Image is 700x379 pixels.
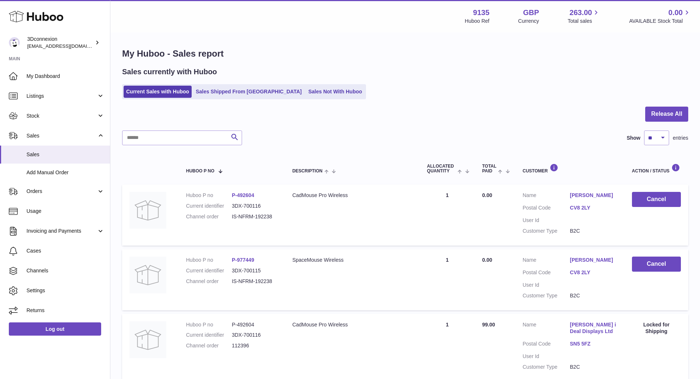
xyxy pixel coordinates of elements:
a: P-492604 [232,192,254,198]
dt: Name [523,192,570,201]
strong: GBP [523,8,539,18]
a: [PERSON_NAME] [570,192,617,199]
img: no-photo.jpg [129,192,166,229]
div: CadMouse Pro Wireless [292,192,412,199]
span: AVAILABLE Stock Total [629,18,691,25]
a: 0.00 AVAILABLE Stock Total [629,8,691,25]
dt: Name [523,257,570,265]
dt: Customer Type [523,292,570,299]
dd: 112396 [232,342,277,349]
div: Locked for Shipping [632,321,681,335]
dd: 3DX-700116 [232,332,277,339]
dt: Huboo P no [186,321,232,328]
div: 3Dconnexion [27,36,93,50]
a: CV8 2LY [570,204,617,211]
dt: Channel order [186,342,232,349]
span: Huboo P no [186,169,214,174]
dd: B2C [570,292,617,299]
td: 1 [420,185,475,246]
span: 263.00 [569,8,592,18]
div: Currency [518,18,539,25]
dt: Channel order [186,278,232,285]
span: Usage [26,208,104,215]
div: Customer [523,164,617,174]
div: Action / Status [632,164,681,174]
span: entries [673,135,688,142]
dd: IS-NFRM-192238 [232,213,277,220]
button: Release All [645,107,688,122]
span: 0.00 [668,8,683,18]
a: Sales Not With Huboo [306,86,365,98]
dt: Postal Code [523,204,570,213]
h1: My Huboo - Sales report [122,48,688,60]
span: My Dashboard [26,73,104,80]
span: 0.00 [482,192,492,198]
dt: User Id [523,353,570,360]
strong: 9135 [473,8,490,18]
dt: Name [523,321,570,337]
span: Channels [26,267,104,274]
dt: Huboo P no [186,257,232,264]
h2: Sales currently with Huboo [122,67,217,77]
dt: Current identifier [186,332,232,339]
span: Orders [26,188,97,195]
a: [PERSON_NAME] [570,257,617,264]
button: Cancel [632,257,681,272]
dt: Channel order [186,213,232,220]
dt: Customer Type [523,364,570,371]
span: Total paid [482,164,497,174]
dt: Postal Code [523,340,570,349]
a: CV8 2LY [570,269,617,276]
dt: Current identifier [186,267,232,274]
span: [EMAIL_ADDRESS][DOMAIN_NAME] [27,43,108,49]
div: CadMouse Pro Wireless [292,321,412,328]
span: Cases [26,247,104,254]
label: Show [627,135,640,142]
td: 1 [420,249,475,310]
span: Add Manual Order [26,169,104,176]
span: Stock [26,112,97,119]
span: Sales [26,132,97,139]
img: no-photo.jpg [129,321,166,358]
span: Description [292,169,323,174]
a: [PERSON_NAME] iDeal Displays Ltd [570,321,617,335]
div: Huboo Ref [465,18,490,25]
span: Sales [26,151,104,158]
dt: Postal Code [523,269,570,278]
span: ALLOCATED Quantity [427,164,456,174]
span: Returns [26,307,104,314]
a: SN5 5FZ [570,340,617,347]
span: 99.00 [482,322,495,328]
dd: 3DX-700116 [232,203,277,210]
span: Settings [26,287,104,294]
a: Sales Shipped From [GEOGRAPHIC_DATA] [193,86,304,98]
dt: Customer Type [523,228,570,235]
button: Cancel [632,192,681,207]
a: Log out [9,322,101,336]
a: Current Sales with Huboo [124,86,192,98]
span: Total sales [568,18,600,25]
a: 263.00 Total sales [568,8,600,25]
dd: 3DX-700115 [232,267,277,274]
img: no-photo.jpg [129,257,166,293]
a: P-977449 [232,257,254,263]
dd: B2C [570,364,617,371]
dd: IS-NFRM-192238 [232,278,277,285]
img: order_eu@3dconnexion.com [9,37,20,48]
div: SpaceMouse Wireless [292,257,412,264]
dt: Current identifier [186,203,232,210]
span: Listings [26,93,97,100]
dt: User Id [523,282,570,289]
dd: P-492604 [232,321,277,328]
dt: User Id [523,217,570,224]
span: 0.00 [482,257,492,263]
dd: B2C [570,228,617,235]
span: Invoicing and Payments [26,228,97,235]
dt: Huboo P no [186,192,232,199]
